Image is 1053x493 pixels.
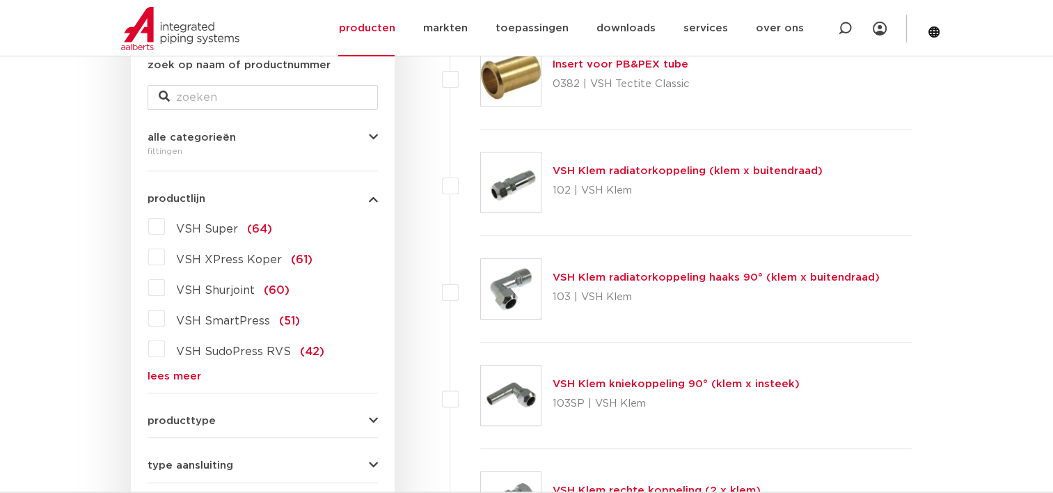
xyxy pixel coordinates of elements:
span: VSH SmartPress [176,315,270,327]
p: 0382 | VSH Tectite Classic [553,73,690,95]
a: VSH Klem kniekoppeling 90° (klem x insteek) [553,379,800,389]
button: producttype [148,416,378,426]
span: (61) [291,254,312,265]
p: 102 | VSH Klem [553,180,823,202]
img: Thumbnail for Insert voor PB&PEX tube [481,46,541,106]
img: Thumbnail for VSH Klem radiatorkoppeling haaks 90° (klem x buitendraad) [481,259,541,319]
button: alle categorieën [148,132,378,143]
span: VSH Super [176,224,238,235]
span: type aansluiting [148,460,233,471]
span: (51) [279,315,300,327]
span: VSH XPress Koper [176,254,282,265]
button: productlijn [148,194,378,204]
span: producttype [148,416,216,426]
span: VSH SudoPress RVS [176,346,291,357]
a: VSH Klem radiatorkoppeling haaks 90° (klem x buitendraad) [553,272,880,283]
span: (64) [247,224,272,235]
div: fittingen [148,143,378,159]
label: zoek op naam of productnummer [148,57,331,74]
img: Thumbnail for VSH Klem kniekoppeling 90° (klem x insteek) [481,366,541,425]
a: Insert voor PB&PEX tube [553,59,688,70]
span: alle categorieën [148,132,236,143]
p: 103 | VSH Klem [553,286,880,308]
span: (60) [264,285,290,296]
a: lees meer [148,371,378,382]
button: type aansluiting [148,460,378,471]
p: 103SP | VSH Klem [553,393,800,415]
input: zoeken [148,85,378,110]
a: VSH Klem radiatorkoppeling (klem x buitendraad) [553,166,823,176]
span: (42) [300,346,324,357]
span: productlijn [148,194,205,204]
img: Thumbnail for VSH Klem radiatorkoppeling (klem x buitendraad) [481,152,541,212]
span: VSH Shurjoint [176,285,255,296]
